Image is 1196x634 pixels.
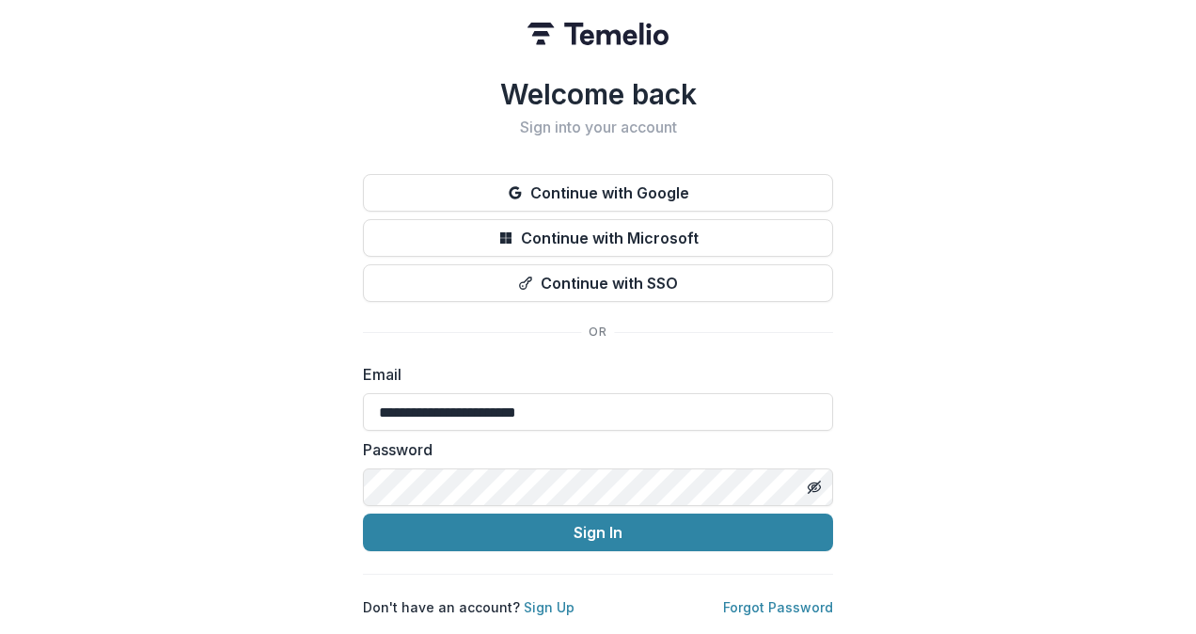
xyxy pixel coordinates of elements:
[363,77,833,111] h1: Welcome back
[363,514,833,551] button: Sign In
[363,174,833,212] button: Continue with Google
[723,599,833,615] a: Forgot Password
[363,264,833,302] button: Continue with SSO
[363,219,833,257] button: Continue with Microsoft
[363,363,822,386] label: Email
[799,472,829,502] button: Toggle password visibility
[363,119,833,136] h2: Sign into your account
[527,23,669,45] img: Temelio
[363,597,574,617] p: Don't have an account?
[363,438,822,461] label: Password
[524,599,574,615] a: Sign Up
